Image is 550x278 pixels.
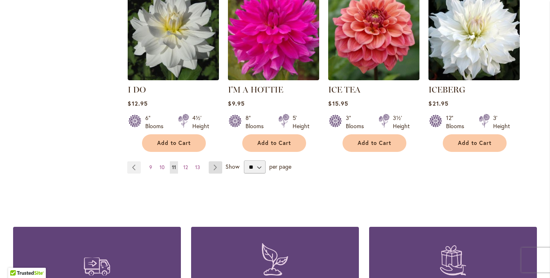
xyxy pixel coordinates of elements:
div: 3½' Height [393,114,410,130]
span: $21.95 [428,99,448,107]
span: 13 [195,164,200,170]
span: Add to Cart [458,140,491,147]
iframe: Launch Accessibility Center [6,249,29,272]
a: I DO [128,85,146,95]
a: ICE TEA [328,85,361,95]
button: Add to Cart [242,134,306,152]
div: 8" Blooms [246,114,268,130]
span: per page [269,163,291,170]
div: 6" Blooms [145,114,168,130]
span: Add to Cart [358,140,391,147]
span: Show [225,163,239,170]
a: ICEBERG [428,85,465,95]
button: Add to Cart [443,134,507,152]
a: I'm A Hottie [228,74,319,82]
span: $9.95 [228,99,244,107]
a: I DO [128,74,219,82]
div: 3' Height [493,114,510,130]
button: Add to Cart [343,134,406,152]
div: 4½' Height [192,114,209,130]
div: 12" Blooms [446,114,469,130]
a: ICE TEA [328,74,419,82]
span: 12 [183,164,188,170]
a: 13 [193,161,202,174]
span: Add to Cart [257,140,291,147]
a: 10 [158,161,167,174]
a: 12 [181,161,190,174]
a: I'M A HOTTIE [228,85,283,95]
button: Add to Cart [142,134,206,152]
span: $15.95 [328,99,348,107]
a: 9 [147,161,154,174]
div: 5' Height [293,114,309,130]
span: 10 [160,164,165,170]
span: $12.95 [128,99,147,107]
a: ICEBERG [428,74,520,82]
span: 11 [172,164,176,170]
span: Add to Cart [157,140,191,147]
div: 3" Blooms [346,114,369,130]
span: 9 [149,164,152,170]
